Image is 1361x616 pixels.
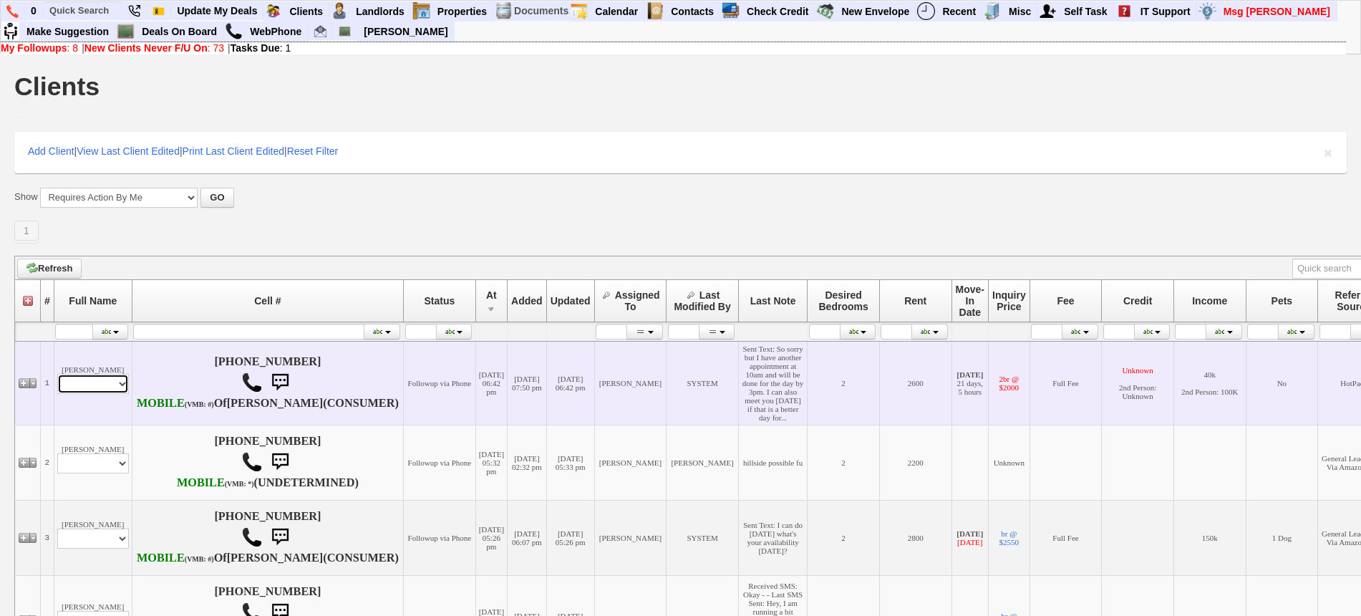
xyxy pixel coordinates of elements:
img: chalkboard.png [339,25,351,37]
img: call.png [241,526,263,548]
a: Make Suggestion [21,22,115,41]
td: [DATE] 07:50 pm [508,341,547,425]
img: landlord.png [331,2,349,20]
font: MOBILE [137,552,185,564]
td: Followup via Phone [404,341,476,425]
td: Followup via Phone [404,425,476,500]
h4: [PHONE_NUMBER] Of (CONSUMER) [135,510,400,566]
img: phone22.png [128,5,140,17]
a: 2br @ $2000 [999,375,1019,392]
span: Assigned To [615,289,660,312]
a: Contacts [665,2,720,21]
a: 0 [25,1,43,20]
img: call.png [241,451,263,473]
a: Refresh [17,259,82,279]
td: [DATE] 06:07 pm [508,500,547,575]
td: [DATE] 05:33 pm [546,425,594,500]
a: Properties [432,2,493,21]
a: My Followups: 8 [1,42,78,54]
img: call.png [241,372,263,393]
img: recent.png [917,2,935,20]
span: At [486,289,497,301]
td: Sent Text: So sorry but I have another appointment at 10am and will be done for the day by 3pm. I... [738,341,807,425]
td: [DATE] 05:26 pm [475,500,507,575]
td: SYSTEM [667,500,739,575]
a: View Last Client Edited [77,145,180,157]
font: (VMB: *) [225,480,254,488]
td: 2200 [879,425,951,500]
font: (VMB: #) [185,400,214,408]
span: Desired Bedrooms [818,289,868,312]
b: [PERSON_NAME] [227,397,324,410]
img: su2.jpg [1,22,19,40]
img: docs.png [495,2,513,20]
b: Verizon Wireless [177,476,254,489]
th: # [41,279,54,322]
td: 40k 2nd Person: 100K [1173,341,1246,425]
span: Income [1192,295,1227,307]
b: [DATE] [956,370,983,379]
a: Clients [284,2,329,21]
a: Landlords [350,2,411,21]
span: Status [424,295,455,307]
td: [PERSON_NAME] [594,341,667,425]
td: 3 [41,500,54,575]
b: AT&T Wireless [137,552,214,564]
td: Full Fee [1030,341,1102,425]
td: Unknown [989,425,1030,500]
img: sms.png [266,368,294,397]
a: 1 [14,221,39,241]
a: [PERSON_NAME] [358,22,453,41]
h4: [PHONE_NUMBER] Of (CONSUMER) [135,355,400,411]
td: [DATE] 05:32 pm [475,425,507,500]
td: [DATE] 02:32 pm [508,425,547,500]
font: Msg [PERSON_NAME] [1224,6,1330,17]
span: Inquiry Price [992,289,1026,312]
span: Rent [904,295,926,307]
font: [DATE] [957,538,982,547]
font: (VMB: #) [185,555,214,563]
b: T-Mobile USA, Inc. [137,397,214,410]
b: New Clients Never F/U On [84,42,208,54]
a: Deals On Board [136,22,223,41]
a: Print Last Client Edited [183,145,284,157]
a: IT Support [1135,2,1197,21]
span: Credit [1123,295,1152,307]
td: 2600 [879,341,951,425]
a: Add Client [28,145,74,157]
td: [PERSON_NAME] [594,500,667,575]
td: hillside possible fu [738,425,807,500]
b: [PERSON_NAME] [227,552,324,564]
td: 2 [41,425,54,500]
a: Reset Filter [287,145,339,157]
td: [PERSON_NAME] [54,341,132,425]
td: [DATE] 06:42 pm [475,341,507,425]
font: MOBILE [177,476,225,489]
img: sms.png [266,523,294,552]
td: Documents [513,1,569,21]
img: chalkboard.png [117,22,135,40]
td: 1 Dog [1246,500,1318,575]
a: New Envelope [836,2,916,21]
h4: [PHONE_NUMBER] (UNDETERMINED) [135,435,400,491]
img: properties.png [412,2,430,20]
td: 2800 [879,500,951,575]
a: Misc [1003,2,1037,21]
a: Tasks Due: 1 [231,42,291,54]
td: [PERSON_NAME] [54,425,132,500]
span: Last Modified By [674,289,730,312]
td: 1 [41,341,54,425]
td: [PERSON_NAME] [594,425,667,500]
a: Self Task [1058,2,1113,21]
span: Updated [551,295,591,307]
td: [PERSON_NAME] [667,425,739,500]
span: Pets [1272,295,1293,307]
td: No [1246,341,1318,425]
a: Calendar [589,2,644,21]
img: jorge@homesweethomeproperties.com [314,25,326,37]
td: [DATE] 05:26 pm [546,500,594,575]
a: WebPhone [244,22,308,41]
td: 150k [1173,500,1246,575]
img: help2.png [1115,2,1133,20]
